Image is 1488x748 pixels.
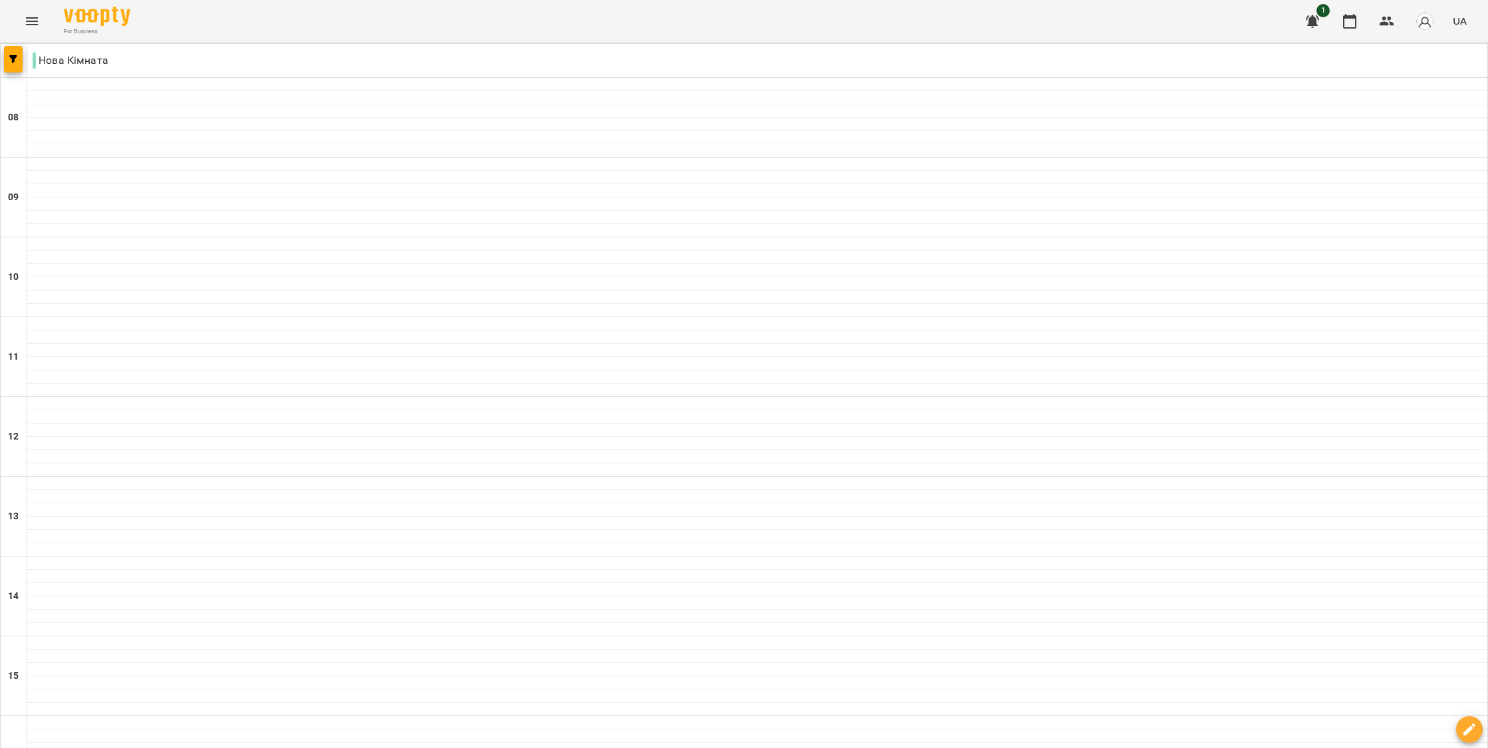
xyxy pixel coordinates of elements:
[8,589,19,604] h6: 14
[1453,14,1467,28] span: UA
[8,669,19,684] h6: 15
[64,27,130,36] span: For Business
[1416,12,1434,31] img: avatar_s.png
[33,53,108,68] p: Нова Кімната
[8,430,19,444] h6: 12
[1316,4,1330,17] span: 1
[1447,9,1472,33] button: UA
[16,5,48,37] button: Menu
[8,110,19,125] h6: 08
[8,350,19,364] h6: 11
[8,190,19,205] h6: 09
[8,509,19,524] h6: 13
[8,270,19,285] h6: 10
[64,7,130,26] img: Voopty Logo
